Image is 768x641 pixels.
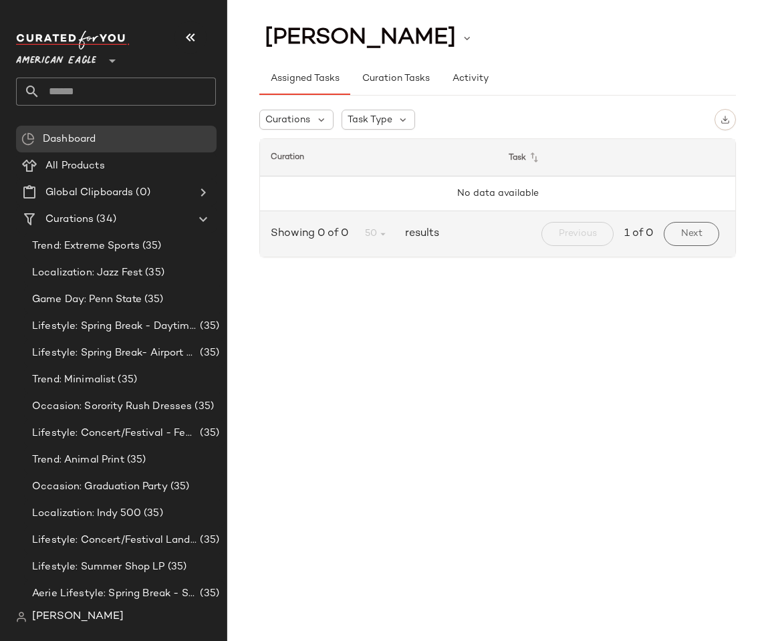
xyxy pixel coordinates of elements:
span: Task Type [348,113,392,127]
span: (35) [124,453,146,468]
span: Showing 0 of 0 [271,226,354,242]
span: results [400,226,439,242]
span: Activity [452,74,489,84]
span: Localization: Indy 500 [32,506,141,521]
span: Curation Tasks [361,74,429,84]
span: (35) [197,319,219,334]
img: svg%3e [721,115,730,124]
span: [PERSON_NAME] [32,609,124,625]
span: Trend: Minimalist [32,372,115,388]
span: Lifestyle: Concert/Festival Landing Page [32,533,197,548]
span: (0) [133,185,150,201]
span: Localization: Jazz Fest [32,265,142,281]
span: Curations [265,113,310,127]
span: (35) [141,506,163,521]
span: 1 of 0 [624,226,653,242]
span: (35) [197,426,219,441]
span: Next [680,229,702,239]
span: (35) [197,586,219,602]
span: Trend: Extreme Sports [32,239,140,254]
span: (35) [140,239,162,254]
td: No data available [260,176,735,211]
span: (35) [197,346,219,361]
span: Lifestyle: Summer Shop LP [32,559,165,575]
span: Lifestyle: Spring Break - Daytime Casual [32,319,197,334]
span: Aerie Lifestyle: Spring Break - Sporty [32,586,197,602]
button: Next [664,222,719,246]
img: cfy_white_logo.C9jOOHJF.svg [16,31,130,49]
span: Trend: Animal Print [32,453,124,468]
span: (35) [142,265,164,281]
span: Dashboard [43,132,96,147]
span: Lifestyle: Spring Break- Airport Style [32,346,197,361]
span: Occasion: Graduation Party [32,479,168,495]
span: (35) [142,292,164,307]
th: Curation [260,139,498,176]
span: All Products [45,158,105,174]
span: (34) [94,212,116,227]
span: [PERSON_NAME] [265,25,456,51]
span: Game Day: Penn State [32,292,142,307]
span: (35) [168,479,190,495]
th: Task [498,139,736,176]
span: (35) [165,559,187,575]
img: svg%3e [21,132,35,146]
span: Global Clipboards [45,185,133,201]
span: (35) [115,372,137,388]
span: Lifestyle: Concert/Festival - Femme [32,426,197,441]
span: Assigned Tasks [270,74,340,84]
span: Occasion: Sorority Rush Dresses [32,399,192,414]
span: Curations [45,212,94,227]
img: svg%3e [16,612,27,622]
span: (35) [192,399,214,414]
span: (35) [197,533,219,548]
span: American Eagle [16,45,96,70]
